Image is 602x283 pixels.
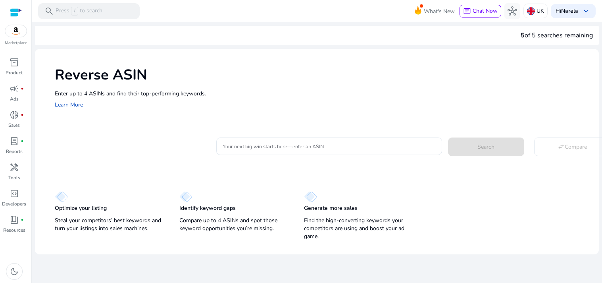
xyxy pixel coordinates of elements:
span: code_blocks [10,189,19,198]
a: Learn More [55,101,83,109]
p: Resources [3,227,25,234]
p: Optimize your listing [55,204,107,212]
span: donut_small [10,110,19,120]
span: search [44,6,54,16]
span: What's New [424,4,455,18]
img: diamond.svg [304,191,317,202]
p: Ads [10,95,19,103]
button: hub [504,3,520,19]
p: Generate more sales [304,204,358,212]
p: Compare up to 4 ASINs and spot those keyword opportunities you’re missing. [179,217,288,233]
p: UK [537,4,544,18]
span: fiber_manual_record [21,218,24,221]
p: Tools [8,174,20,181]
p: Product [6,69,23,76]
b: Narela [561,7,578,15]
span: / [71,7,78,16]
span: chat [463,8,471,16]
span: keyboard_arrow_down [581,6,591,16]
span: book_4 [10,215,19,225]
div: of 5 searches remaining [521,31,593,40]
span: handyman [10,163,19,172]
p: Steal your competitors’ best keywords and turn your listings into sales machines. [55,217,163,233]
button: chatChat Now [460,5,501,17]
p: Reports [6,148,23,155]
span: hub [508,6,517,16]
span: 5 [521,31,525,40]
img: diamond.svg [179,191,192,202]
h1: Reverse ASIN [55,66,591,83]
span: lab_profile [10,136,19,146]
p: Enter up to 4 ASINs and find their top-performing keywords. [55,89,591,98]
span: fiber_manual_record [21,140,24,143]
img: diamond.svg [55,191,68,202]
span: fiber_manual_record [21,113,24,116]
p: Sales [8,122,20,129]
img: uk.svg [527,7,535,15]
span: fiber_manual_record [21,87,24,90]
p: Hi [556,8,578,14]
span: campaign [10,84,19,93]
span: Chat Now [473,7,498,15]
p: Identify keyword gaps [179,204,236,212]
span: dark_mode [10,267,19,276]
span: inventory_2 [10,58,19,67]
img: amazon.svg [5,25,27,37]
p: Marketplace [5,40,27,46]
p: Find the high-converting keywords your competitors are using and boost your ad game. [304,217,413,240]
p: Developers [2,200,26,207]
p: Press to search [56,7,102,16]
